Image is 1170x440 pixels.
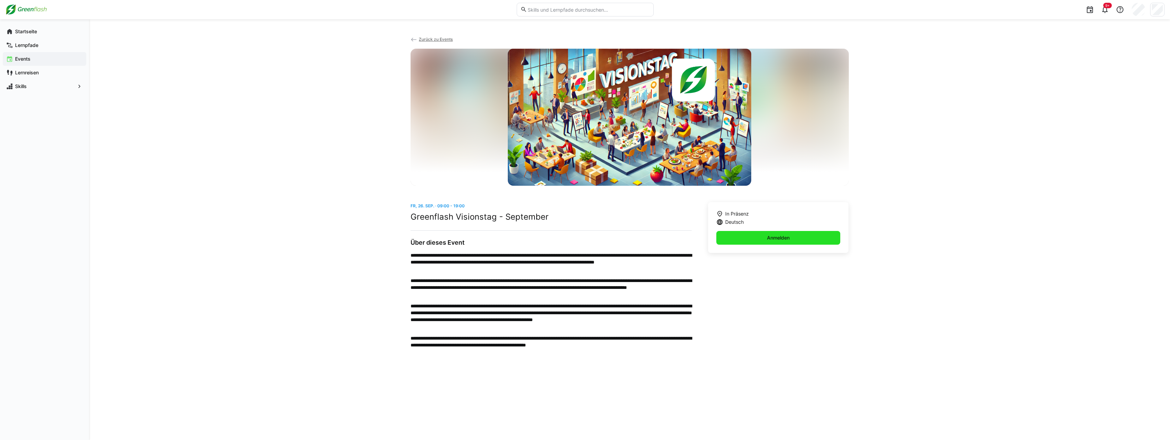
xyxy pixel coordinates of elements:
span: Deutsch [725,219,744,225]
h3: Über dieses Event [411,239,692,246]
a: Zurück zu Events [411,37,453,42]
input: Skills und Lernpfade durchsuchen… [527,7,650,13]
span: 9+ [1105,3,1110,8]
span: Fr, 26. Sep. · 09:00 - 19:00 [411,203,465,208]
span: Zurück zu Events [419,37,453,42]
button: Anmelden [716,231,841,245]
span: Anmelden [766,234,791,241]
span: In Präsenz [725,210,749,217]
h2: Greenflash Visionstag - September [411,212,692,222]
